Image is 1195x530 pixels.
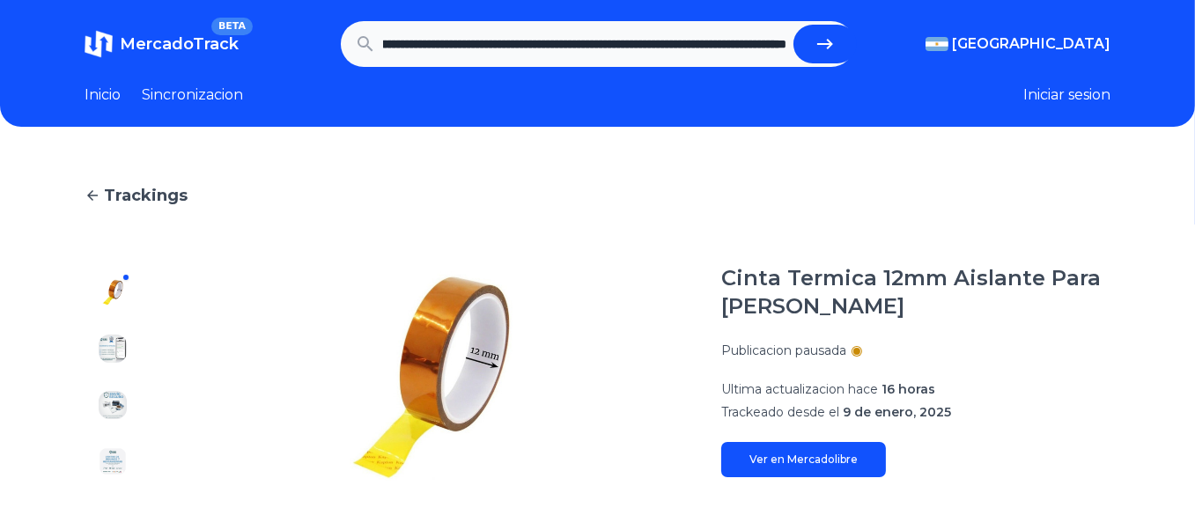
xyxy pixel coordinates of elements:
a: MercadoTrackBETA [85,30,239,58]
span: MercadoTrack [120,34,239,54]
p: Publicacion pausada [721,342,846,359]
span: BETA [211,18,253,35]
h1: Cinta Termica 12mm Aislante Para [PERSON_NAME] [721,264,1110,320]
img: Cinta Termica 12mm Aislante Para Soldar Kapton [99,278,127,306]
span: 9 de enero, 2025 [843,404,951,420]
img: Argentina [926,37,948,51]
a: Ver en Mercadolibre [721,442,886,477]
a: Inicio [85,85,121,106]
img: Cinta Termica 12mm Aislante Para Soldar Kapton [99,335,127,363]
img: Cinta Termica 12mm Aislante Para Soldar Kapton [99,447,127,475]
img: Cinta Termica 12mm Aislante Para Soldar Kapton [99,391,127,419]
a: Sincronizacion [142,85,243,106]
button: Iniciar sesion [1023,85,1110,106]
span: Trackeado desde el [721,404,839,420]
span: 16 horas [881,381,935,397]
img: MercadoTrack [85,30,113,58]
span: Ultima actualizacion hace [721,381,878,397]
a: Trackings [85,183,1110,208]
span: [GEOGRAPHIC_DATA] [952,33,1110,55]
img: Cinta Termica 12mm Aislante Para Soldar Kapton [176,264,686,490]
button: [GEOGRAPHIC_DATA] [926,33,1110,55]
span: Trackings [104,183,188,208]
